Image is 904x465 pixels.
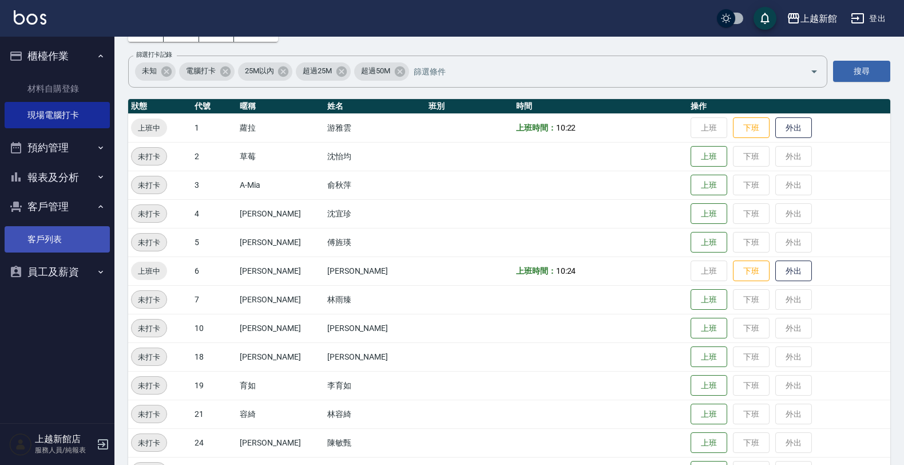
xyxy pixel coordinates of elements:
label: 篩選打卡記錄 [136,50,172,59]
td: [PERSON_NAME] [237,342,324,371]
b: 上班時間： [516,123,556,132]
td: [PERSON_NAME] [237,228,324,257]
th: 代號 [192,99,237,114]
span: 10:22 [556,123,576,132]
button: 搜尋 [833,61,890,82]
button: 上班 [691,318,727,339]
td: 2 [192,142,237,171]
span: 上班中 [131,265,167,277]
td: 沈怡均 [324,142,426,171]
button: 上班 [691,346,727,368]
span: 未打卡 [132,408,166,420]
td: [PERSON_NAME] [237,199,324,228]
a: 材料自購登錄 [5,76,110,102]
span: 未打卡 [132,237,166,249]
td: [PERSON_NAME] [324,342,426,371]
button: 上班 [691,289,727,310]
button: 外出 [775,117,812,139]
td: [PERSON_NAME] [237,314,324,342]
td: 18 [192,342,237,371]
button: 下班 [733,261,770,282]
button: 客戶管理 [5,192,110,222]
a: 現場電腦打卡 [5,102,110,128]
button: 上班 [691,232,727,253]
button: 上越新館 [782,7,842,30]
button: 外出 [775,261,812,282]
td: 10 [192,314,237,342]
td: 1 [192,113,237,142]
span: 超過50M [354,65,397,77]
button: 上班 [691,203,727,224]
th: 操作 [688,99,890,114]
td: 容綺 [237,400,324,428]
td: 6 [192,257,237,285]
button: 櫃檯作業 [5,41,110,71]
button: 上班 [691,146,727,167]
span: 未打卡 [132,294,166,306]
input: 篩選條件 [411,61,790,81]
td: A-Mia [237,171,324,199]
td: 傅旌瑛 [324,228,426,257]
button: 上班 [691,375,727,396]
button: 報表及分析 [5,163,110,192]
span: 10:24 [556,266,576,275]
th: 時間 [513,99,688,114]
p: 服務人員/純報表 [35,445,93,455]
button: save [754,7,776,30]
button: 下班 [733,117,770,139]
span: 未知 [135,65,164,77]
td: [PERSON_NAME] [324,257,426,285]
span: 25M以內 [238,65,281,77]
td: 3 [192,171,237,199]
td: 俞秋萍 [324,171,426,199]
span: 電腦打卡 [179,65,223,77]
span: 未打卡 [132,437,166,449]
td: 19 [192,371,237,400]
div: 25M以內 [238,62,293,81]
td: 草莓 [237,142,324,171]
button: 上班 [691,404,727,425]
th: 暱稱 [237,99,324,114]
td: 林容綺 [324,400,426,428]
span: 未打卡 [132,151,166,163]
th: 班別 [426,99,513,114]
td: [PERSON_NAME] [237,428,324,457]
a: 客戶列表 [5,226,110,253]
td: 5 [192,228,237,257]
td: [PERSON_NAME] [237,285,324,314]
td: 沈宜珍 [324,199,426,228]
button: 上班 [691,175,727,196]
td: 育如 [237,371,324,400]
span: 未打卡 [132,380,166,392]
td: [PERSON_NAME] [237,257,324,285]
span: 未打卡 [132,322,166,334]
button: 預約管理 [5,133,110,163]
b: 上班時間： [516,266,556,275]
th: 姓名 [324,99,426,114]
div: 未知 [135,62,176,81]
td: 蘿拉 [237,113,324,142]
td: 林雨臻 [324,285,426,314]
span: 未打卡 [132,179,166,191]
td: 4 [192,199,237,228]
div: 超過25M [296,62,351,81]
td: 李育如 [324,371,426,400]
td: 陳敏甄 [324,428,426,457]
td: 7 [192,285,237,314]
span: 超過25M [296,65,339,77]
td: [PERSON_NAME] [324,314,426,342]
img: Person [9,433,32,456]
button: 上班 [691,432,727,454]
button: 登出 [846,8,890,29]
span: 上班中 [131,122,167,134]
span: 未打卡 [132,208,166,220]
div: 上越新館 [800,11,837,26]
img: Logo [14,10,46,25]
h5: 上越新館店 [35,434,93,445]
th: 狀態 [128,99,192,114]
td: 24 [192,428,237,457]
span: 未打卡 [132,351,166,363]
td: 21 [192,400,237,428]
button: 員工及薪資 [5,257,110,287]
td: 游雅雲 [324,113,426,142]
